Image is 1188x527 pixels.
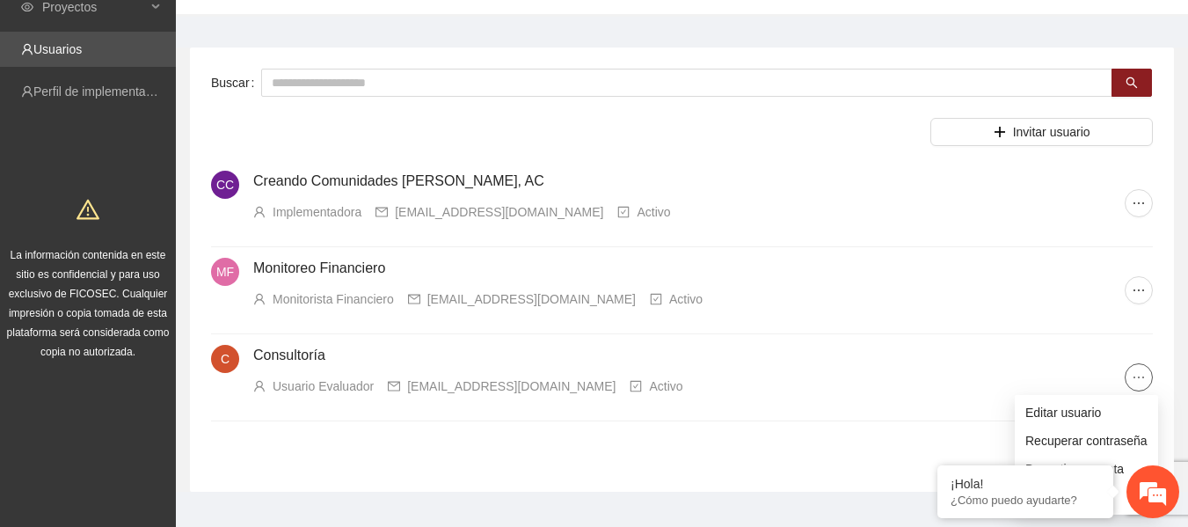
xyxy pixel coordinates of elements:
[650,293,662,305] span: check-square
[617,206,630,218] span: check-square
[102,167,243,345] span: Estamos en línea.
[1025,403,1148,422] span: Editar usuario
[1125,276,1153,304] button: ellipsis
[33,84,171,99] a: Perfil de implementadora
[1025,431,1148,450] span: Recuperar contraseña
[395,202,603,222] div: [EMAIL_ADDRESS][DOMAIN_NAME]
[288,9,331,51] div: Minimizar ventana de chat en vivo
[1025,459,1148,479] span: Desactivar cuenta
[273,202,361,222] div: Implementadora
[1126,196,1152,210] span: ellipsis
[1126,370,1152,384] span: ellipsis
[669,289,703,309] div: Activo
[1126,77,1138,91] span: search
[930,118,1153,146] button: plusInvitar usuario
[9,345,335,406] textarea: Escriba su mensaje y pulse “Intro”
[253,173,544,188] a: Creando Comunidades [PERSON_NAME], AC
[253,206,266,218] span: user
[77,198,99,221] span: warning
[273,289,394,309] div: Monitorista Financiero
[951,477,1100,491] div: ¡Hola!
[211,69,261,97] label: Buscar
[649,377,682,396] div: Activo
[994,126,1006,140] span: plus
[253,258,1125,279] h4: Monitoreo Financiero
[33,42,82,56] a: Usuarios
[7,249,170,358] span: La información contenida en este sitio es confidencial y para uso exclusivo de FICOSEC. Cualquier...
[91,90,295,113] div: Chatee con nosotros ahora
[427,289,636,309] div: [EMAIL_ADDRESS][DOMAIN_NAME]
[388,380,400,392] span: mail
[1125,363,1153,392] button: ellipsis
[253,380,266,392] span: user
[21,1,33,13] span: eye
[1126,283,1152,297] span: ellipsis
[1125,189,1153,217] button: ellipsis
[216,171,234,199] span: CC
[375,206,388,218] span: mail
[408,293,420,305] span: mail
[630,380,642,392] span: check-square
[253,345,1125,366] h4: Consultoría
[637,202,670,222] div: Activo
[1111,69,1152,97] button: search
[221,345,230,373] span: C
[951,494,1100,507] p: ¿Cómo puedo ayudarte?
[216,258,234,286] span: MF
[253,293,266,305] span: user
[273,377,374,396] div: Usuario Evaluador
[407,377,616,396] div: [EMAIL_ADDRESS][DOMAIN_NAME]
[1013,122,1090,142] span: Invitar usuario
